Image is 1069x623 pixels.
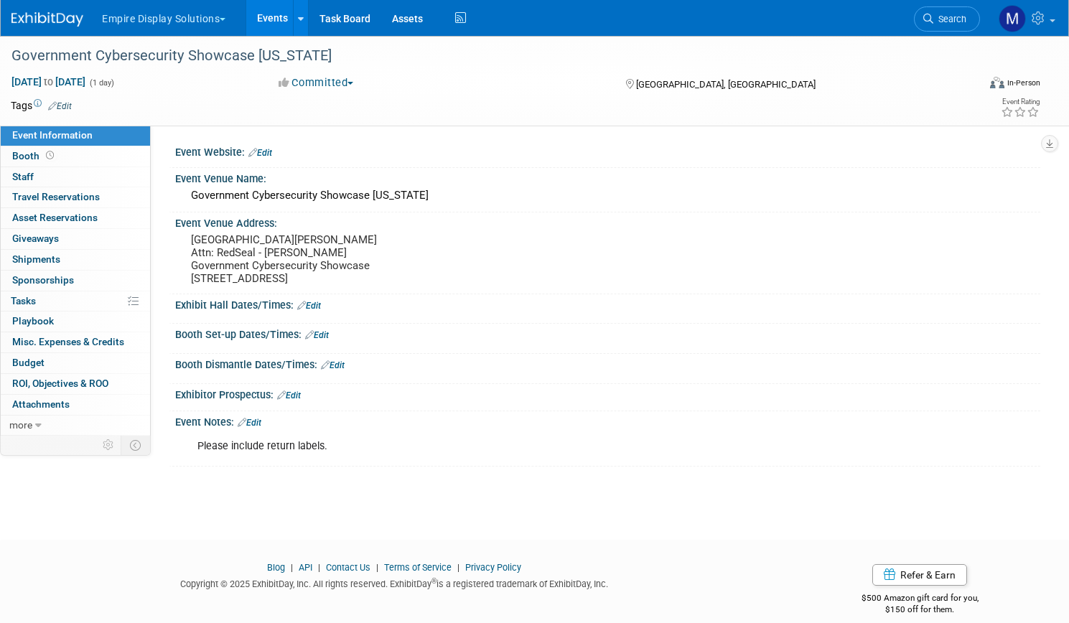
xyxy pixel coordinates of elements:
td: Tags [11,98,72,113]
img: Matt h [999,5,1026,32]
div: Event Format [887,75,1040,96]
a: Edit [248,148,272,158]
button: Committed [274,75,359,90]
a: Budget [1,353,150,373]
span: more [9,419,32,431]
a: Search [914,6,980,32]
span: to [42,76,55,88]
a: Terms of Service [384,562,452,573]
div: $150 off for them. [799,604,1040,616]
a: API [299,562,312,573]
span: Search [933,14,966,24]
span: Booth [12,150,57,161]
div: Event Rating [1001,98,1040,106]
a: Edit [277,390,301,400]
span: Event Information [12,129,93,141]
img: ExhibitDay [11,12,83,27]
a: Misc. Expenses & Credits [1,332,150,352]
span: Staff [12,171,34,182]
span: Giveaways [12,233,59,244]
pre: [GEOGRAPHIC_DATA][PERSON_NAME] Attn: RedSeal - [PERSON_NAME] Government Cybersecurity Showcase [S... [191,233,520,285]
span: Attachments [12,398,70,410]
div: Government Cybersecurity Showcase [US_STATE] [6,43,953,69]
a: Edit [305,330,329,340]
div: Event Notes: [175,411,1040,430]
img: Format-Inperson.png [990,77,1004,88]
a: Blog [267,562,285,573]
div: Booth Dismantle Dates/Times: [175,354,1040,373]
span: | [287,562,297,573]
td: Toggle Event Tabs [121,436,151,454]
a: Giveaways [1,229,150,249]
div: Event Website: [175,141,1040,160]
div: Government Cybersecurity Showcase [US_STATE] [186,184,1030,207]
a: Asset Reservations [1,208,150,228]
span: Misc. Expenses & Credits [12,336,124,347]
span: (1 day) [88,78,114,88]
a: Contact Us [326,562,370,573]
span: Booth not reserved yet [43,150,57,161]
div: Please include return labels. [187,432,874,461]
a: Edit [297,301,321,311]
a: Edit [238,418,261,428]
a: Edit [48,101,72,111]
a: Event Information [1,126,150,146]
div: Exhibitor Prospectus: [175,384,1040,403]
a: Edit [321,360,345,370]
a: Privacy Policy [465,562,521,573]
span: [DATE] [DATE] [11,75,86,88]
a: Shipments [1,250,150,270]
span: Playbook [12,315,54,327]
a: Attachments [1,395,150,415]
a: Refer & Earn [872,564,967,586]
span: Shipments [12,253,60,265]
span: ROI, Objectives & ROO [12,378,108,389]
div: Event Venue Name: [175,168,1040,186]
span: | [373,562,382,573]
a: Sponsorships [1,271,150,291]
div: Copyright © 2025 ExhibitDay, Inc. All rights reserved. ExhibitDay is a registered trademark of Ex... [11,574,778,591]
div: Booth Set-up Dates/Times: [175,324,1040,342]
span: | [454,562,463,573]
span: Asset Reservations [12,212,98,223]
div: Exhibit Hall Dates/Times: [175,294,1040,313]
a: Booth [1,146,150,167]
a: Travel Reservations [1,187,150,207]
a: Playbook [1,311,150,332]
span: Tasks [11,295,36,306]
a: ROI, Objectives & ROO [1,374,150,394]
span: Budget [12,357,45,368]
div: Event Venue Address: [175,212,1040,230]
span: | [314,562,324,573]
a: Staff [1,167,150,187]
div: $500 Amazon gift card for you, [799,583,1040,616]
a: Tasks [1,291,150,311]
sup: ® [431,577,437,585]
span: Travel Reservations [12,191,100,202]
a: more [1,416,150,436]
span: [GEOGRAPHIC_DATA], [GEOGRAPHIC_DATA] [636,79,816,90]
td: Personalize Event Tab Strip [96,436,121,454]
span: Sponsorships [12,274,74,286]
div: In-Person [1007,78,1040,88]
